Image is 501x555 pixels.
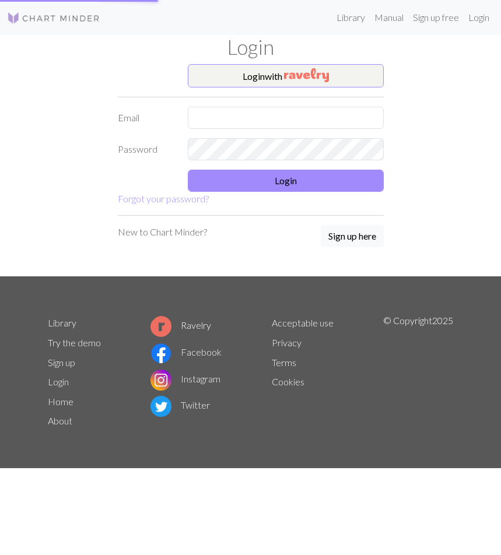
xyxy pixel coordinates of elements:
a: Terms [272,357,296,368]
a: About [48,415,72,426]
img: Logo [7,11,100,25]
a: Manual [370,6,408,29]
a: Try the demo [48,337,101,348]
a: Login [48,376,69,387]
button: Login [188,170,384,192]
a: Cookies [272,376,304,387]
a: Library [332,6,370,29]
a: Sign up here [321,225,384,248]
p: New to Chart Minder? [118,225,207,239]
button: Loginwith [188,64,384,87]
a: Login [464,6,494,29]
a: Privacy [272,337,302,348]
label: Email [111,107,181,129]
a: Instagram [150,373,220,384]
a: Facebook [150,346,222,357]
button: Sign up here [321,225,384,247]
a: Sign up free [408,6,464,29]
label: Password [111,138,181,160]
img: Twitter logo [150,396,171,417]
a: Ravelry [150,319,211,331]
a: Sign up [48,357,75,368]
a: Forgot your password? [118,193,209,204]
img: Instagram logo [150,370,171,391]
a: Acceptable use [272,317,334,328]
h1: Login [41,35,461,59]
img: Ravelry logo [150,316,171,337]
p: © Copyright 2025 [383,314,453,431]
a: Home [48,396,73,407]
a: Twitter [150,399,210,410]
img: Ravelry [284,68,329,82]
a: Library [48,317,76,328]
img: Facebook logo [150,343,171,364]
